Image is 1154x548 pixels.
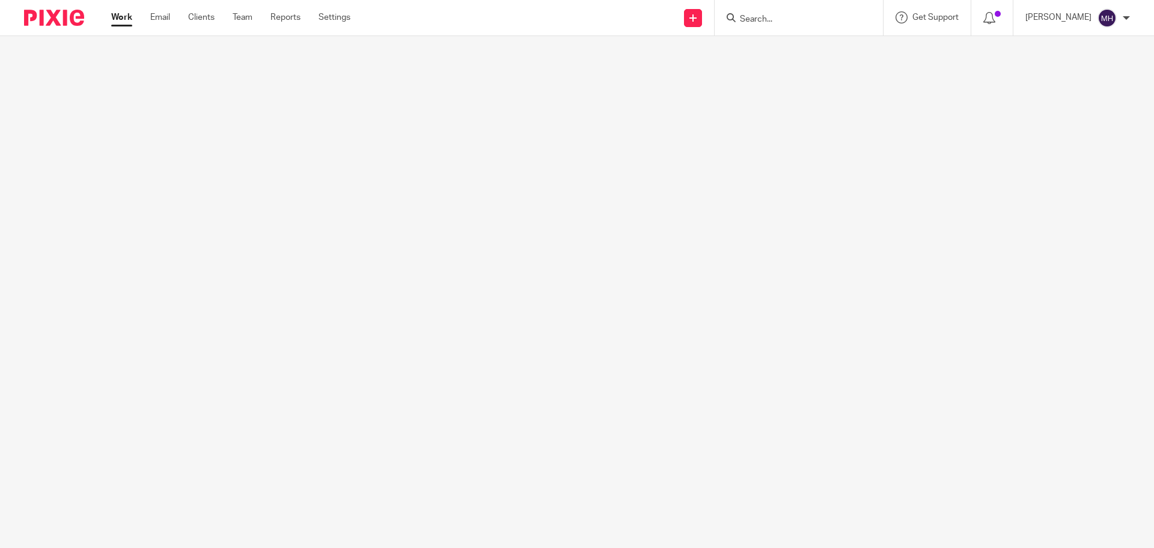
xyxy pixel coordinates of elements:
[319,11,350,23] a: Settings
[111,11,132,23] a: Work
[150,11,170,23] a: Email
[912,13,959,22] span: Get Support
[1098,8,1117,28] img: svg%3E
[270,11,301,23] a: Reports
[233,11,252,23] a: Team
[24,10,84,26] img: Pixie
[1025,11,1091,23] p: [PERSON_NAME]
[739,14,847,25] input: Search
[188,11,215,23] a: Clients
